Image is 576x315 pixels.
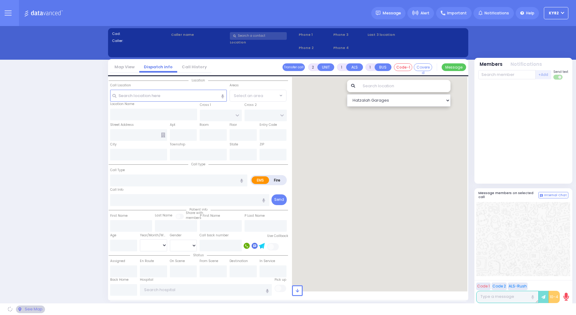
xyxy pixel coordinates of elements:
a: Map View [110,64,139,70]
label: P Last Name [245,213,265,218]
span: Important [447,10,467,16]
button: KY82 [544,7,568,19]
span: KY82 [549,10,559,16]
input: Search location here [110,90,227,101]
label: Room [200,122,209,127]
label: Cross 2 [245,103,257,107]
label: Age [110,233,116,238]
span: Call type [188,162,208,167]
button: Members [480,61,503,68]
span: Patient info [186,207,211,212]
button: Covered [414,63,432,71]
label: Floor [230,122,237,127]
label: First Name [110,213,128,218]
input: Search location [359,80,451,92]
label: ZIP [260,142,264,147]
span: Location [189,78,208,83]
label: State [230,142,238,147]
span: Internal Chat [544,193,567,197]
span: Help [526,10,534,16]
div: Year/Month/Week/Day [140,233,167,238]
div: See map [16,306,45,313]
label: Caller: [112,38,169,43]
label: Last Name [155,213,172,218]
label: EMS [252,176,269,184]
span: members [186,216,201,220]
a: Dispatch info [139,64,177,70]
input: Search hospital [140,284,272,296]
span: Phone 4 [333,45,366,51]
span: Notifications [484,10,509,16]
input: Search member [478,70,536,79]
button: ALS [346,63,363,71]
button: Send [271,194,287,205]
label: Call Info [110,187,123,192]
label: Cross 1 [200,103,211,107]
label: Back Home [110,277,129,282]
label: Pick up [275,277,286,282]
label: Location [230,40,297,45]
label: Call Location [110,83,131,88]
button: Code 1 [476,283,491,290]
label: Fire [269,176,286,184]
button: Internal Chat [538,192,568,199]
span: Select an area [234,93,263,99]
label: Use Callback [267,234,288,238]
label: Apt [170,122,175,127]
span: Message [383,10,401,16]
span: Other building occupants [161,133,165,137]
label: Call Type [110,168,125,173]
label: P First Name [200,213,220,218]
button: Transfer call [282,63,305,71]
span: Send text [553,69,568,74]
label: On Scene [170,259,185,264]
label: Call back number [200,233,229,238]
button: ALS-Rush [508,283,528,290]
button: Code-1 [394,63,412,71]
label: En Route [140,259,154,264]
label: Gender [170,233,181,238]
button: UNIT [317,63,334,71]
label: Hospital [140,277,153,282]
span: Alert [421,10,429,16]
img: comment-alt.png [540,194,543,197]
input: Search a contact [230,32,287,40]
a: Call History [177,64,211,70]
button: BUS [375,63,391,71]
label: From Scene [200,259,218,264]
label: Turn off text [553,74,563,80]
span: Phone 3 [333,32,366,37]
span: Phone 1 [299,32,331,37]
button: Message [442,63,466,71]
label: Cad: [112,31,169,36]
small: Share with [186,211,203,215]
label: Last 3 location [368,32,416,37]
h5: Message members on selected call [478,191,538,199]
img: Logo [24,9,65,17]
label: Caller name [171,32,228,37]
label: Areas [230,83,239,88]
img: message.svg [376,11,380,15]
button: Notifications [511,61,542,68]
label: City [110,142,117,147]
label: Destination [230,259,248,264]
span: Phone 2 [299,45,331,51]
label: Location Name [110,102,134,107]
label: Assigned [110,259,125,264]
label: In Service [260,259,275,264]
label: Entry Code [260,122,277,127]
button: Code 2 [492,283,507,290]
label: Street Address [110,122,134,127]
span: Status [190,253,207,257]
label: Township [170,142,185,147]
